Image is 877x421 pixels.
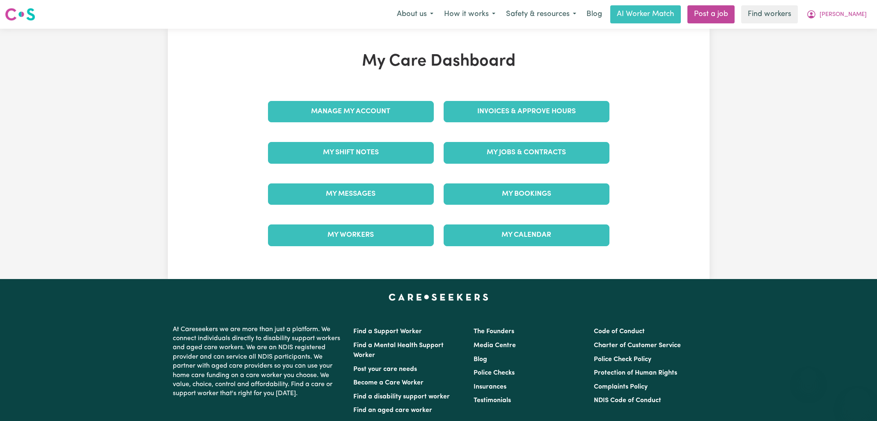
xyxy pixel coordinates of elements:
[444,101,609,122] a: Invoices & Approve Hours
[444,183,609,205] a: My Bookings
[501,6,582,23] button: Safety & resources
[268,224,434,246] a: My Workers
[687,5,735,23] a: Post a job
[474,397,511,404] a: Testimonials
[741,5,798,23] a: Find workers
[263,52,614,71] h1: My Care Dashboard
[5,7,35,22] img: Careseekers logo
[353,328,422,335] a: Find a Support Worker
[353,342,444,359] a: Find a Mental Health Support Worker
[353,366,417,373] a: Post your care needs
[594,328,645,335] a: Code of Conduct
[582,5,607,23] a: Blog
[594,397,661,404] a: NDIS Code of Conduct
[444,224,609,246] a: My Calendar
[268,183,434,205] a: My Messages
[820,10,867,19] span: [PERSON_NAME]
[594,342,681,349] a: Charter of Customer Service
[474,370,515,376] a: Police Checks
[353,380,424,386] a: Become a Care Worker
[439,6,501,23] button: How it works
[844,388,870,414] iframe: Button to launch messaging window
[444,142,609,163] a: My Jobs & Contracts
[474,384,506,390] a: Insurances
[268,142,434,163] a: My Shift Notes
[800,368,817,385] iframe: Close message
[353,394,450,400] a: Find a disability support worker
[594,356,651,363] a: Police Check Policy
[594,384,648,390] a: Complaints Policy
[268,101,434,122] a: Manage My Account
[474,328,514,335] a: The Founders
[392,6,439,23] button: About us
[610,5,681,23] a: AI Worker Match
[474,356,487,363] a: Blog
[474,342,516,349] a: Media Centre
[353,407,432,414] a: Find an aged care worker
[173,322,343,402] p: At Careseekers we are more than just a platform. We connect individuals directly to disability su...
[389,294,488,300] a: Careseekers home page
[5,5,35,24] a: Careseekers logo
[594,370,677,376] a: Protection of Human Rights
[801,6,872,23] button: My Account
